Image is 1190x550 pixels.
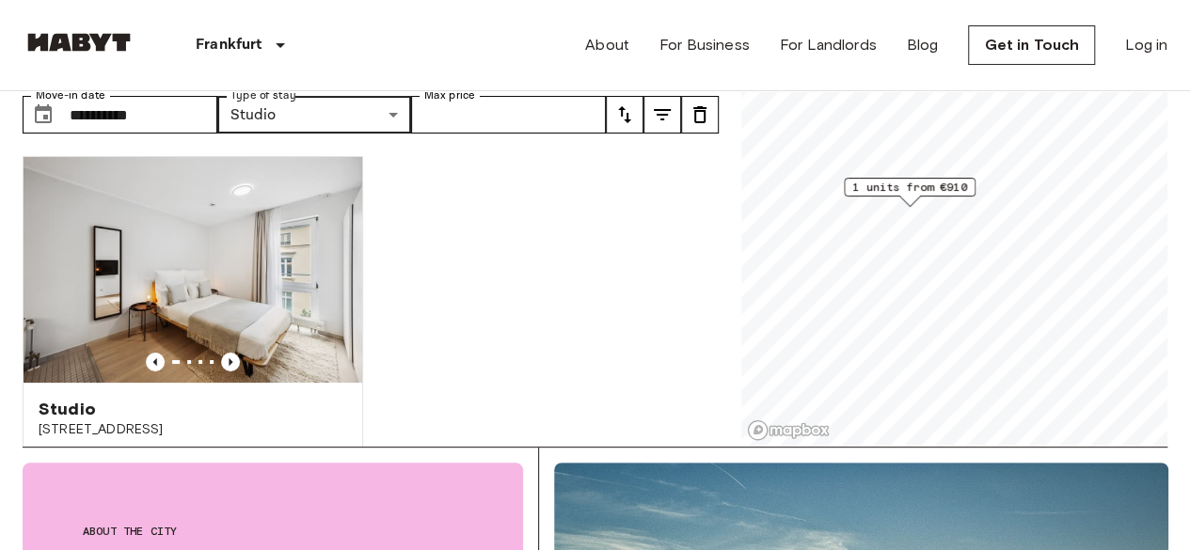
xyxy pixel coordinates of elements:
img: Habyt [23,33,135,52]
label: Max price [424,87,475,103]
a: Log in [1125,34,1167,56]
span: About the city [83,523,463,540]
p: Frankfurt [196,34,262,56]
button: tune [681,96,719,134]
div: Map marker [844,178,976,207]
a: Get in Touch [968,25,1095,65]
span: Studio [39,398,96,420]
a: For Business [659,34,750,56]
a: Blog [907,34,939,56]
button: Choose date, selected date is 21 Aug 2025 [24,96,62,134]
div: Studio [217,96,412,134]
button: Previous image [221,353,240,371]
label: Type of stay [230,87,296,103]
a: About [585,34,629,56]
img: Marketing picture of unit DE-04-070-012-01 [24,157,362,383]
span: 1 units from €910 [852,179,967,196]
button: tune [643,96,681,134]
a: For Landlords [780,34,877,56]
button: tune [606,96,643,134]
a: Mapbox logo [747,419,830,441]
label: Move-in date [36,87,105,103]
span: [STREET_ADDRESS] [39,420,347,439]
button: Previous image [146,353,165,371]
